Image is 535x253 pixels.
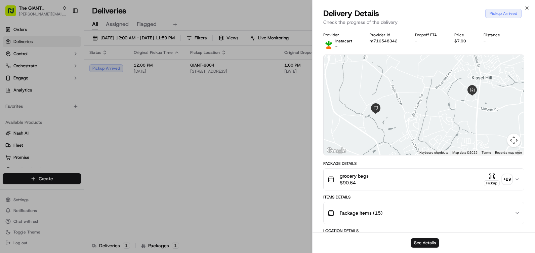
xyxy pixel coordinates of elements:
[370,32,404,38] div: Provider Id
[370,38,398,44] button: m716548342
[484,38,507,44] div: -
[7,27,122,38] p: Welcome 👋
[17,43,121,50] input: Got a question? Start typing here...
[323,161,524,166] div: Package Details
[64,98,108,104] span: API Documentation
[411,238,439,248] button: See details
[454,32,473,38] div: Price
[495,151,522,154] a: Report a map error
[323,228,524,233] div: Location Details
[7,7,20,20] img: Nash
[324,202,524,224] button: Package Items (15)
[54,95,111,107] a: 💻API Documentation
[484,180,500,186] div: Pickup
[415,32,444,38] div: Dropoff ETA
[114,66,122,74] button: Start new chat
[324,169,524,190] button: grocery bags$90.64Pickup+29
[484,32,507,38] div: Distance
[57,98,62,104] div: 💻
[13,98,51,104] span: Knowledge Base
[340,173,369,179] span: grocery bags
[323,19,524,26] p: Check the progress of the delivery
[7,98,12,104] div: 📗
[323,8,379,19] span: Delivery Details
[335,44,337,49] span: -
[4,95,54,107] a: 📗Knowledge Base
[502,175,512,184] div: + 29
[323,194,524,200] div: Items Details
[23,71,85,76] div: We're available if you need us!
[335,38,352,44] p: Instacart
[340,210,382,216] span: Package Items ( 15 )
[23,64,110,71] div: Start new chat
[507,134,521,147] button: Map camera controls
[47,114,81,119] a: Powered byPylon
[323,32,359,38] div: Provider
[340,179,369,186] span: $90.64
[325,146,347,155] a: Open this area in Google Maps (opens a new window)
[419,150,448,155] button: Keyboard shortcuts
[454,38,473,44] div: $7.90
[67,114,81,119] span: Pylon
[7,64,19,76] img: 1736555255976-a54dd68f-1ca7-489b-9aae-adbdc363a1c4
[482,151,491,154] a: Terms (opens in new tab)
[325,146,347,155] img: Google
[452,151,478,154] span: Map data ©2025
[484,173,512,186] button: Pickup+29
[484,173,500,186] button: Pickup
[323,38,334,49] img: profile_instacart_ahold_partner.png
[415,38,444,44] div: -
